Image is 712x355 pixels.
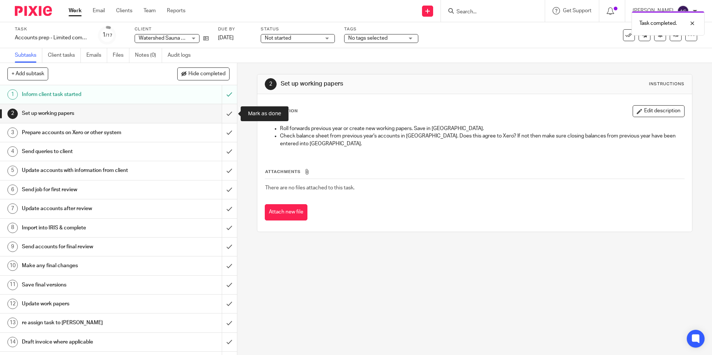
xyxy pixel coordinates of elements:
span: Watershed Sauna Ltd [139,36,189,41]
img: svg%3E [677,5,689,17]
div: 9 [7,242,18,252]
div: 4 [7,146,18,157]
a: Subtasks [15,48,42,63]
span: Not started [265,36,291,41]
span: Hide completed [188,71,225,77]
button: + Add subtask [7,67,48,80]
div: 11 [7,280,18,290]
a: Client tasks [48,48,81,63]
a: Team [144,7,156,14]
h1: Save final versions [22,279,150,291]
button: Hide completed [177,67,230,80]
label: Due by [218,26,251,32]
button: Attach new file [265,204,307,221]
h1: Update work papers [22,298,150,309]
div: 10 [7,261,18,271]
div: Accounts prep - Limited companies [15,34,89,42]
h1: Inform client task started [22,89,150,100]
span: No tags selected [348,36,388,41]
div: 5 [7,166,18,176]
div: 1 [102,31,112,39]
p: Check balance sheet from previous year's accounts in [GEOGRAPHIC_DATA]. Does this agree to Xero? ... [280,132,684,147]
div: 14 [7,337,18,347]
h1: Send queries to client [22,146,150,157]
div: 13 [7,318,18,328]
div: 8 [7,223,18,233]
div: 6 [7,185,18,195]
h1: Set up working papers [281,80,491,88]
button: Edit description [633,105,685,117]
span: There are no files attached to this task. [265,185,355,190]
h1: Prepare accounts on Xero or other system [22,127,150,138]
span: Attachments [265,170,301,174]
label: Task [15,26,89,32]
a: Clients [116,7,132,14]
a: Emails [86,48,107,63]
h1: Send accounts for final review [22,241,150,252]
h1: Update accounts after review [22,203,150,214]
label: Status [261,26,335,32]
label: Tags [344,26,418,32]
label: Client [135,26,209,32]
small: /17 [106,33,112,37]
h1: Update accounts with information from client [22,165,150,176]
h1: re assign task to [PERSON_NAME] [22,317,150,328]
div: 2 [265,78,277,90]
span: [DATE] [218,35,234,40]
a: Work [69,7,82,14]
h1: Set up working papers [22,108,150,119]
div: 3 [7,127,18,138]
div: 1 [7,89,18,100]
a: Notes (0) [135,48,162,63]
h1: Make any final changes [22,260,150,271]
a: Email [93,7,105,14]
div: Instructions [649,81,685,87]
a: Reports [167,7,185,14]
a: Files [113,48,129,63]
p: Description [265,108,298,114]
p: Task completed. [639,20,677,27]
div: 2 [7,109,18,119]
div: 12 [7,299,18,309]
p: Roll forwards previous year or create new working papers. Save in [GEOGRAPHIC_DATA]. [280,125,684,132]
h1: Draft invoice where applicable [22,336,150,348]
h1: Import into IRIS & complete [22,222,150,233]
a: Audit logs [168,48,196,63]
img: Pixie [15,6,52,16]
div: 7 [7,203,18,214]
h1: Send job for first review [22,184,150,195]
